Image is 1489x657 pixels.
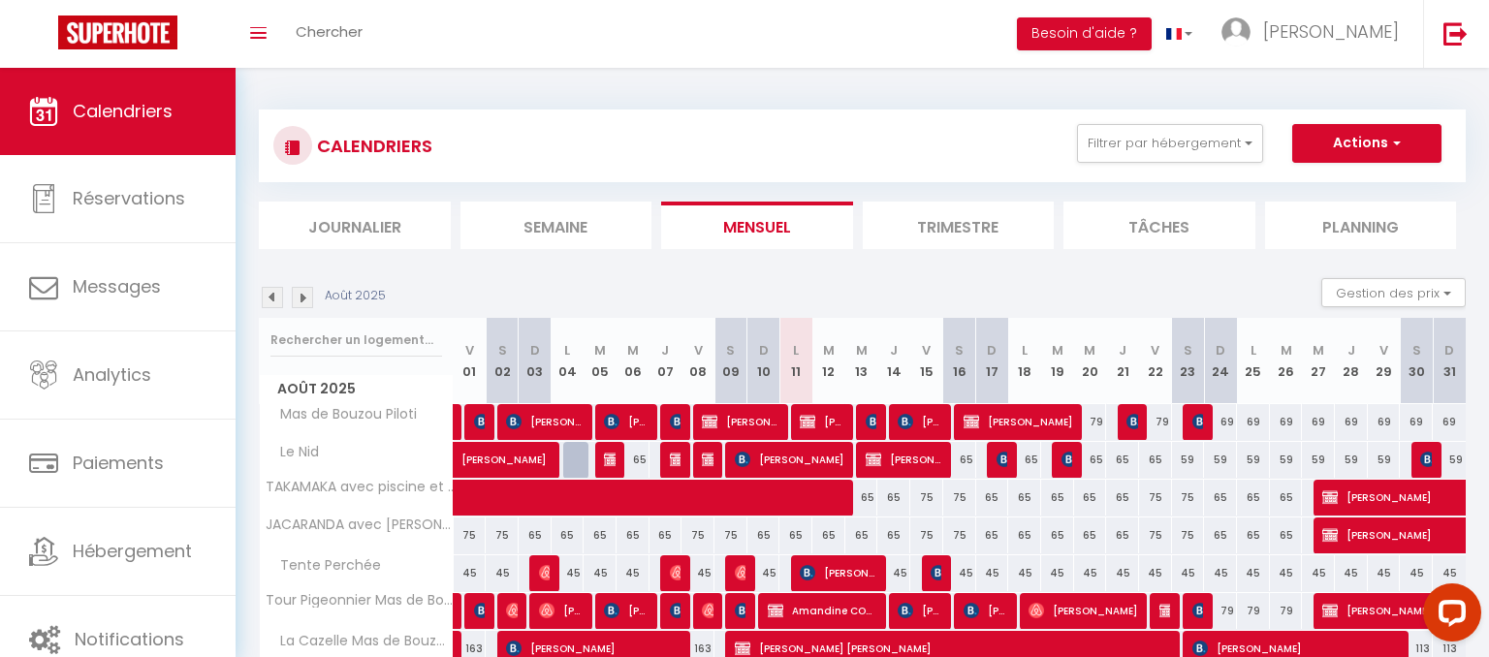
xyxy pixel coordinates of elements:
[552,517,585,553] div: 65
[1172,480,1205,516] div: 75
[976,318,1009,404] th: 17
[877,555,910,591] div: 45
[812,517,845,553] div: 65
[1106,555,1139,591] div: 45
[997,441,1007,478] span: [PERSON_NAME]
[1204,442,1237,478] div: 59
[1368,404,1401,440] div: 69
[1237,480,1270,516] div: 65
[75,627,184,651] span: Notifications
[584,517,617,553] div: 65
[1420,441,1431,478] span: [PERSON_NAME]
[1400,318,1433,404] th: 30
[263,517,457,532] span: JACARANDA avec [PERSON_NAME] et proche des plages à pied
[454,442,487,479] a: [PERSON_NAME]
[1400,555,1433,591] div: 45
[1041,480,1074,516] div: 65
[1412,341,1421,360] abbr: S
[800,403,843,440] span: [PERSON_NAME] [PERSON_NAME]
[312,124,432,168] h3: CALENDRIERS
[73,186,185,210] span: Réservations
[1139,442,1172,478] div: 65
[1139,517,1172,553] div: 75
[1151,341,1159,360] abbr: V
[539,592,583,629] span: [PERSON_NAME]
[1433,404,1466,440] div: 69
[617,318,649,404] th: 06
[454,318,487,404] th: 01
[617,555,649,591] div: 45
[793,341,799,360] abbr: L
[1084,341,1095,360] abbr: M
[649,318,682,404] th: 07
[263,555,386,577] span: Tente Perchée
[845,517,878,553] div: 65
[263,480,457,494] span: TAKAMAKA avec piscine et proche des plages
[519,318,552,404] th: 03
[1204,517,1237,553] div: 65
[564,341,570,360] abbr: L
[1139,318,1172,404] th: 22
[604,403,648,440] span: [PERSON_NAME]
[296,21,363,42] span: Chercher
[1204,593,1237,629] div: 79
[263,442,335,463] span: Le Nid
[1008,517,1041,553] div: 65
[863,202,1055,249] li: Trimestre
[866,403,876,440] span: [PERSON_NAME] de l’Eprevier
[1204,318,1237,404] th: 24
[714,517,747,553] div: 75
[1204,555,1237,591] div: 45
[735,592,745,629] span: [PERSON_NAME]
[726,341,735,360] abbr: S
[263,593,457,608] span: Tour Pigeonnier Mas de Bouzou
[1221,17,1251,47] img: ...
[1270,517,1303,553] div: 65
[735,554,745,591] span: [PERSON_NAME]
[1172,442,1205,478] div: 59
[1172,517,1205,553] div: 75
[552,318,585,404] th: 04
[898,403,941,440] span: [PERSON_NAME]
[1265,202,1457,249] li: Planning
[1270,480,1303,516] div: 65
[539,554,550,591] span: [PERSON_NAME]
[1074,442,1107,478] div: 65
[1335,404,1368,440] div: 69
[1119,341,1126,360] abbr: J
[486,318,519,404] th: 02
[1335,442,1368,478] div: 59
[604,592,648,629] span: [PERSON_NAME]
[747,318,780,404] th: 10
[1270,404,1303,440] div: 69
[1022,341,1028,360] abbr: L
[1077,124,1263,163] button: Filtrer par hébergement
[1041,555,1074,591] div: 45
[461,431,595,468] span: [PERSON_NAME]
[856,341,868,360] abbr: M
[1433,318,1466,404] th: 31
[506,403,583,440] span: [PERSON_NAME]
[681,517,714,553] div: 75
[627,341,639,360] abbr: M
[1251,341,1256,360] abbr: L
[1074,555,1107,591] div: 45
[1216,341,1225,360] abbr: D
[1106,480,1139,516] div: 65
[506,592,517,629] span: [PERSON_NAME]
[73,362,151,387] span: Analytics
[486,555,519,591] div: 45
[474,592,485,629] span: [PERSON_NAME]
[1061,441,1072,478] span: [PERSON_NAME]
[1106,517,1139,553] div: 65
[1313,341,1324,360] abbr: M
[1063,202,1255,249] li: Tâches
[73,99,173,123] span: Calendriers
[964,403,1073,440] span: [PERSON_NAME]
[1270,555,1303,591] div: 45
[486,517,519,553] div: 75
[877,517,910,553] div: 65
[943,442,976,478] div: 65
[694,341,703,360] abbr: V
